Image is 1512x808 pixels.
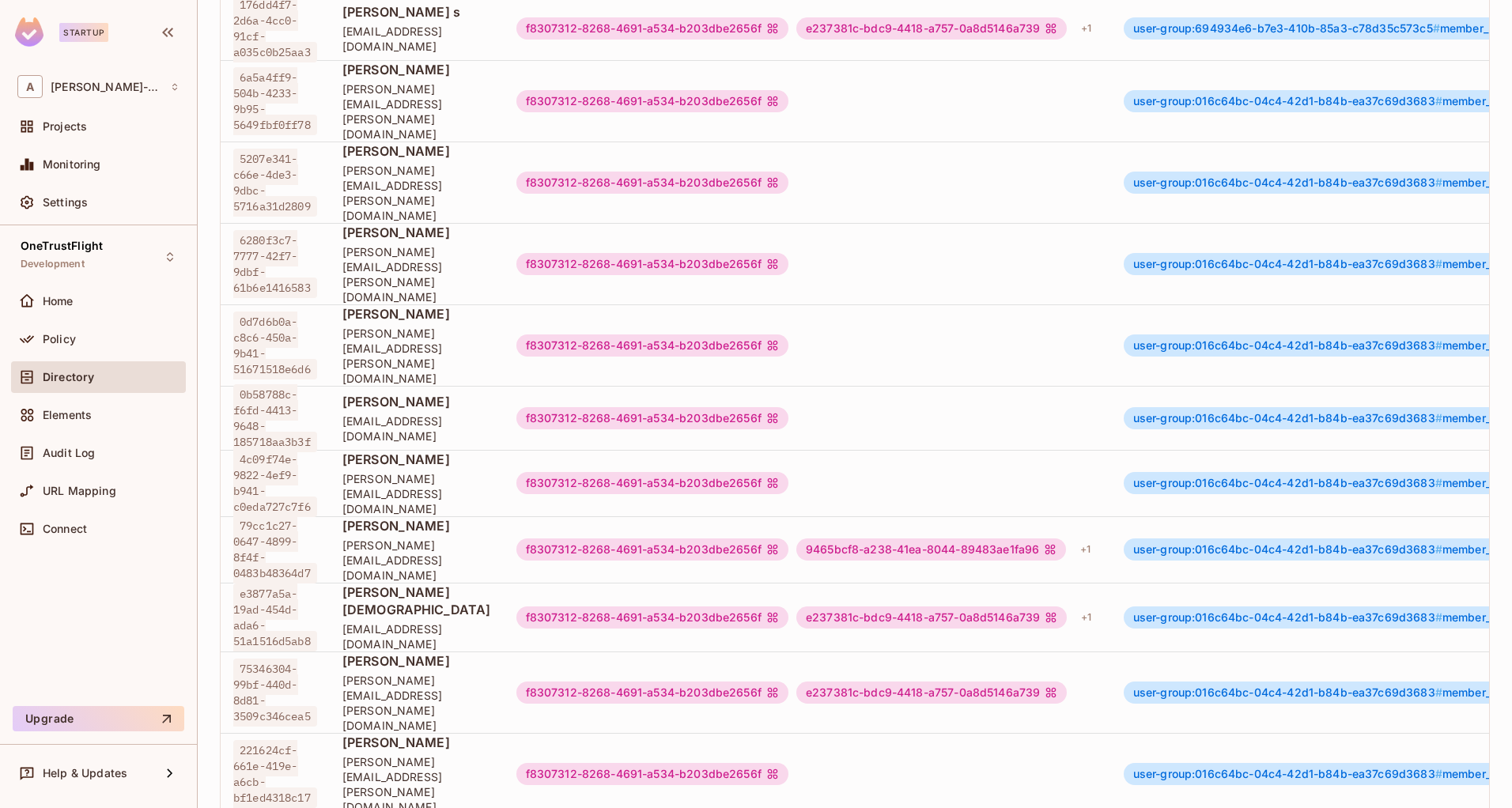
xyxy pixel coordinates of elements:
[342,326,491,386] span: [PERSON_NAME][EMAIL_ADDRESS][PERSON_NAME][DOMAIN_NAME]
[1435,94,1442,108] span: #
[342,81,491,142] span: [PERSON_NAME][EMAIL_ADDRESS][PERSON_NAME][DOMAIN_NAME]
[43,333,76,345] span: Policy
[1074,537,1097,562] div: + 1
[1133,611,1511,624] span: member_role
[1133,476,1442,489] span: user-group:016c64bc-04c4-42d1-b84b-ea37c69d3683
[342,621,491,651] span: [EMAIL_ADDRESS][DOMAIN_NAME]
[516,334,788,357] div: f8307312-8268-4691-a534-b203dbe2656f
[233,384,317,452] span: 0b58788c-f6fd-4413-9648-185718aa3b3f
[233,740,317,808] span: 221624cf-661e-419e-a6cb-bf1ed4318c17
[342,305,491,323] span: [PERSON_NAME]
[1133,686,1511,699] span: member_role
[1133,411,1442,425] span: user-group:016c64bc-04c4-42d1-b84b-ea37c69d3683
[21,258,85,270] span: Development
[342,244,491,304] span: [PERSON_NAME][EMAIL_ADDRESS][PERSON_NAME][DOMAIN_NAME]
[516,172,788,194] div: f8307312-8268-4691-a534-b203dbe2656f
[1133,610,1442,624] span: user-group:016c64bc-04c4-42d1-b84b-ea37c69d3683
[233,583,317,651] span: e3877a5a-19ad-454d-ada6-51a1516d5ab8
[1133,685,1442,699] span: user-group:016c64bc-04c4-42d1-b84b-ea37c69d3683
[43,120,87,133] span: Projects
[233,149,317,217] span: 5207e341-c66e-4de3-9dbc-5716a31d2809
[1435,176,1442,189] span: #
[342,451,491,468] span: [PERSON_NAME]
[1133,542,1442,556] span: user-group:016c64bc-04c4-42d1-b84b-ea37c69d3683
[43,767,127,780] span: Help & Updates
[1133,543,1511,556] span: member_role
[233,659,317,727] span: 75346304-99bf-440d-8d81-3509c346cea5
[796,17,1067,40] div: e237381c-bdc9-4418-a757-0a8d5146a739
[1133,767,1442,780] span: user-group:016c64bc-04c4-42d1-b84b-ea37c69d3683
[342,24,491,54] span: [EMAIL_ADDRESS][DOMAIN_NAME]
[342,224,491,241] span: [PERSON_NAME]
[1435,411,1442,425] span: #
[13,706,184,731] button: Upgrade
[1075,605,1098,630] div: + 1
[43,485,116,497] span: URL Mapping
[43,196,88,209] span: Settings
[1133,338,1442,352] span: user-group:016c64bc-04c4-42d1-b84b-ea37c69d3683
[342,61,491,78] span: [PERSON_NAME]
[1435,476,1442,489] span: #
[342,673,491,733] span: [PERSON_NAME][EMAIL_ADDRESS][PERSON_NAME][DOMAIN_NAME]
[233,67,317,135] span: 6a5a4ff9-504b-4233-9b95-5649fbf0ff78
[1133,412,1511,425] span: member_role
[516,763,788,785] div: f8307312-8268-4691-a534-b203dbe2656f
[1433,21,1440,35] span: #
[1435,685,1442,699] span: #
[17,75,43,98] span: A
[1075,16,1098,41] div: + 1
[342,393,491,410] span: [PERSON_NAME]
[342,583,491,618] span: [PERSON_NAME][DEMOGRAPHIC_DATA]
[51,81,162,93] span: Workspace: alex-trustflight-sandbox
[516,407,788,429] div: f8307312-8268-4691-a534-b203dbe2656f
[1133,768,1511,780] span: member_role
[1133,95,1511,108] span: member_role
[233,515,317,583] span: 79cc1c27-0647-4899-8f4f-0483b48364d7
[43,371,94,383] span: Directory
[1133,176,1511,189] span: member_role
[1435,767,1442,780] span: #
[796,538,1066,561] div: 9465bcf8-a238-41ea-8044-89483ae1fa96
[43,295,74,308] span: Home
[21,240,103,252] span: OneTrustFlight
[43,409,92,421] span: Elements
[796,606,1067,629] div: e237381c-bdc9-4418-a757-0a8d5146a739
[1133,176,1442,189] span: user-group:016c64bc-04c4-42d1-b84b-ea37c69d3683
[43,447,95,459] span: Audit Log
[516,538,788,561] div: f8307312-8268-4691-a534-b203dbe2656f
[1133,22,1509,35] span: member_role
[1133,21,1440,35] span: user-group:694934e6-b7e3-410b-85a3-c78d35c573c5
[59,23,108,42] div: Startup
[1435,257,1442,270] span: #
[342,142,491,160] span: [PERSON_NAME]
[15,17,43,47] img: SReyMgAAAABJRU5ErkJggg==
[1435,338,1442,352] span: #
[1133,258,1511,270] span: member_role
[516,472,788,494] div: f8307312-8268-4691-a534-b203dbe2656f
[1133,477,1511,489] span: member_role
[516,606,788,629] div: f8307312-8268-4691-a534-b203dbe2656f
[516,253,788,275] div: f8307312-8268-4691-a534-b203dbe2656f
[1133,339,1511,352] span: member_role
[233,449,317,517] span: 4c09f74e-9822-4ef9-b941-c0eda727c7f6
[233,311,317,379] span: 0d7d6b0a-c8c6-450a-9b41-51671518e6d6
[233,230,317,298] span: 6280f3c7-7777-42f7-9dbf-61b6e1416583
[342,538,491,583] span: [PERSON_NAME][EMAIL_ADDRESS][DOMAIN_NAME]
[43,523,87,535] span: Connect
[1435,542,1442,556] span: #
[1133,257,1442,270] span: user-group:016c64bc-04c4-42d1-b84b-ea37c69d3683
[516,17,788,40] div: f8307312-8268-4691-a534-b203dbe2656f
[342,413,491,444] span: [EMAIL_ADDRESS][DOMAIN_NAME]
[1133,94,1442,108] span: user-group:016c64bc-04c4-42d1-b84b-ea37c69d3683
[342,3,491,21] span: [PERSON_NAME] s
[796,682,1067,704] div: e237381c-bdc9-4418-a757-0a8d5146a739
[342,163,491,223] span: [PERSON_NAME][EMAIL_ADDRESS][PERSON_NAME][DOMAIN_NAME]
[342,517,491,534] span: [PERSON_NAME]
[516,682,788,704] div: f8307312-8268-4691-a534-b203dbe2656f
[342,734,491,751] span: [PERSON_NAME]
[1435,610,1442,624] span: #
[342,471,491,516] span: [PERSON_NAME][EMAIL_ADDRESS][DOMAIN_NAME]
[43,158,101,171] span: Monitoring
[342,652,491,670] span: [PERSON_NAME]
[516,90,788,112] div: f8307312-8268-4691-a534-b203dbe2656f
